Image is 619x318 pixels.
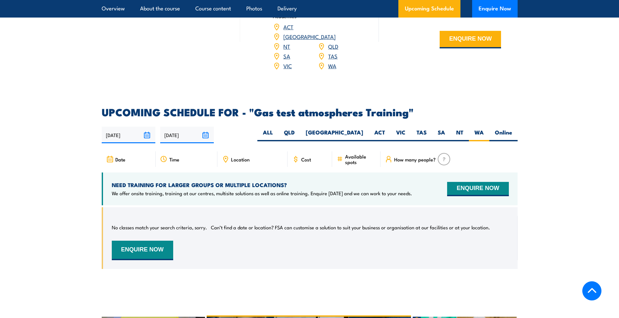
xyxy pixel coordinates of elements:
[211,224,490,231] p: Can’t find a date or location? FSA can customise a solution to suit your business or organisation...
[469,129,489,141] label: WA
[369,129,391,141] label: ACT
[231,157,250,162] span: Location
[278,129,300,141] label: QLD
[489,129,518,141] label: Online
[112,224,207,231] p: No classes match your search criteria, sorry.
[283,32,336,40] a: [GEOGRAPHIC_DATA]
[391,129,411,141] label: VIC
[328,52,338,60] a: TAS
[328,62,336,70] a: WA
[283,23,293,31] a: ACT
[169,157,179,162] span: Time
[112,190,412,197] p: We offer onsite training, training at our centres, multisite solutions as well as online training...
[257,129,278,141] label: ALL
[411,129,432,141] label: TAS
[112,181,412,188] h4: NEED TRAINING FOR LARGER GROUPS OR MULTIPLE LOCATIONS?
[440,31,501,48] button: ENQUIRE NOW
[283,42,290,50] a: NT
[102,127,155,143] input: From date
[345,154,376,165] span: Available spots
[160,127,214,143] input: To date
[447,182,509,196] button: ENQUIRE NOW
[451,129,469,141] label: NT
[112,241,173,260] button: ENQUIRE NOW
[283,52,290,60] a: SA
[432,129,451,141] label: SA
[102,107,518,116] h2: UPCOMING SCHEDULE FOR - "Gas test atmospheres Training"
[115,157,125,162] span: Date
[283,62,292,70] a: VIC
[328,42,338,50] a: QLD
[300,129,369,141] label: [GEOGRAPHIC_DATA]
[301,157,311,162] span: Cost
[394,157,436,162] span: How many people?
